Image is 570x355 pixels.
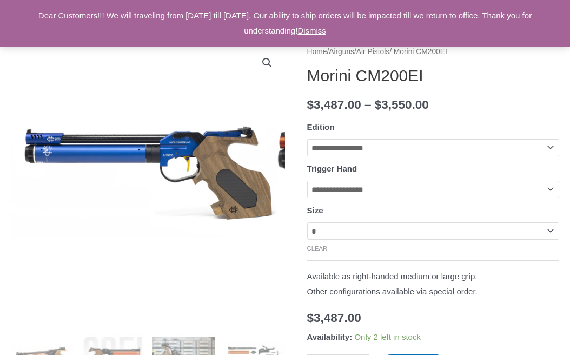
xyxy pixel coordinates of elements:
[307,206,323,215] label: Size
[356,48,389,56] a: Air Pistols
[297,26,326,35] a: Dismiss
[307,98,314,111] span: $
[307,98,361,111] bdi: 3,487.00
[307,269,559,299] p: Available as right-handed medium or large grip. Other configurations available via special order.
[307,66,559,86] h1: Morini CM200EI
[307,332,353,341] span: Availability:
[307,48,327,56] a: Home
[307,311,361,325] bdi: 3,487.00
[375,98,382,111] span: $
[364,98,372,111] span: –
[307,45,559,59] nav: Breadcrumb
[329,48,354,56] a: Airguns
[307,122,335,132] label: Edition
[375,98,429,111] bdi: 3,550.00
[307,164,357,173] label: Trigger Hand
[354,332,421,341] span: Only 2 left in stock
[307,245,328,252] a: Clear options
[307,311,314,325] span: $
[257,53,277,73] a: View full-screen image gallery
